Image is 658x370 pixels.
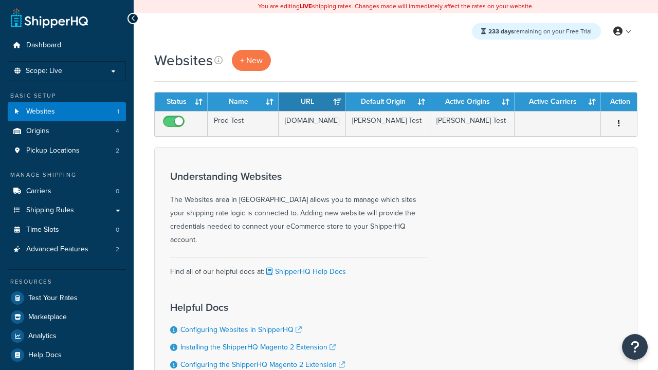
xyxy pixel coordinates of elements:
h3: Understanding Websites [170,171,427,182]
a: Shipping Rules [8,201,126,220]
span: 2 [116,245,119,254]
a: Analytics [8,327,126,345]
span: Help Docs [28,351,62,360]
th: Name: activate to sort column ascending [208,92,279,111]
span: Dashboard [26,41,61,50]
li: Websites [8,102,126,121]
h3: Helpful Docs [170,302,355,313]
th: Action [601,92,637,111]
a: Origins 4 [8,122,126,141]
span: 0 [116,226,119,234]
a: ShipperHQ Home [11,8,88,28]
span: Scope: Live [26,67,62,76]
th: Status: activate to sort column ascending [155,92,208,111]
div: Find all of our helpful docs at: [170,257,427,279]
span: Carriers [26,187,51,196]
span: Origins [26,127,49,136]
a: Test Your Rates [8,289,126,307]
a: Pickup Locations 2 [8,141,126,160]
a: Carriers 0 [8,182,126,201]
span: Time Slots [26,226,59,234]
a: ShipperHQ Help Docs [264,266,346,277]
a: Help Docs [8,346,126,364]
th: Active Carriers: activate to sort column ascending [515,92,601,111]
b: LIVE [300,2,312,11]
li: Time Slots [8,220,126,239]
span: Advanced Features [26,245,88,254]
span: Analytics [28,332,57,341]
td: [PERSON_NAME] Test [430,111,515,136]
a: Configuring Websites in ShipperHQ [180,324,302,335]
li: Origins [8,122,126,141]
a: Dashboard [8,36,126,55]
div: The Websites area in [GEOGRAPHIC_DATA] allows you to manage which sites your shipping rate logic ... [170,171,427,247]
div: Basic Setup [8,91,126,100]
a: + New [232,50,271,71]
span: 4 [116,127,119,136]
span: Shipping Rules [26,206,74,215]
td: [DOMAIN_NAME] [279,111,346,136]
span: Marketplace [28,313,67,322]
li: Carriers [8,182,126,201]
h1: Websites [154,50,213,70]
a: Installing the ShipperHQ Magento 2 Extension [180,342,336,353]
div: remaining on your Free Trial [472,23,601,40]
span: Pickup Locations [26,146,80,155]
a: Websites 1 [8,102,126,121]
span: Websites [26,107,55,116]
span: + New [240,54,263,66]
button: Open Resource Center [622,334,648,360]
li: Advanced Features [8,240,126,259]
a: Advanced Features 2 [8,240,126,259]
span: 2 [116,146,119,155]
th: URL: activate to sort column ascending [279,92,346,111]
td: Prod Test [208,111,279,136]
a: Configuring the ShipperHQ Magento 2 Extension [180,359,345,370]
strong: 233 days [488,27,514,36]
li: Pickup Locations [8,141,126,160]
span: 1 [117,107,119,116]
a: Time Slots 0 [8,220,126,239]
th: Active Origins: activate to sort column ascending [430,92,515,111]
div: Resources [8,277,126,286]
a: Marketplace [8,308,126,326]
span: Test Your Rates [28,294,78,303]
span: 0 [116,187,119,196]
div: Manage Shipping [8,171,126,179]
td: [PERSON_NAME] Test [346,111,430,136]
th: Default Origin: activate to sort column ascending [346,92,430,111]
